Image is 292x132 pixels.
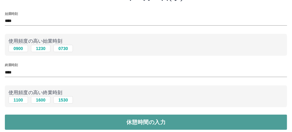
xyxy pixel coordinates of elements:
[31,96,50,104] button: 1600
[9,89,283,96] p: 使用頻度の高い終業時刻
[5,11,18,16] label: 始業時刻
[9,96,28,104] button: 1100
[9,37,283,45] p: 使用頻度の高い始業時刻
[9,45,28,52] button: 0900
[5,63,18,67] label: 終業時刻
[53,96,73,104] button: 1530
[31,45,50,52] button: 1230
[5,115,287,130] button: 休憩時間の入力
[53,45,73,52] button: 0730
